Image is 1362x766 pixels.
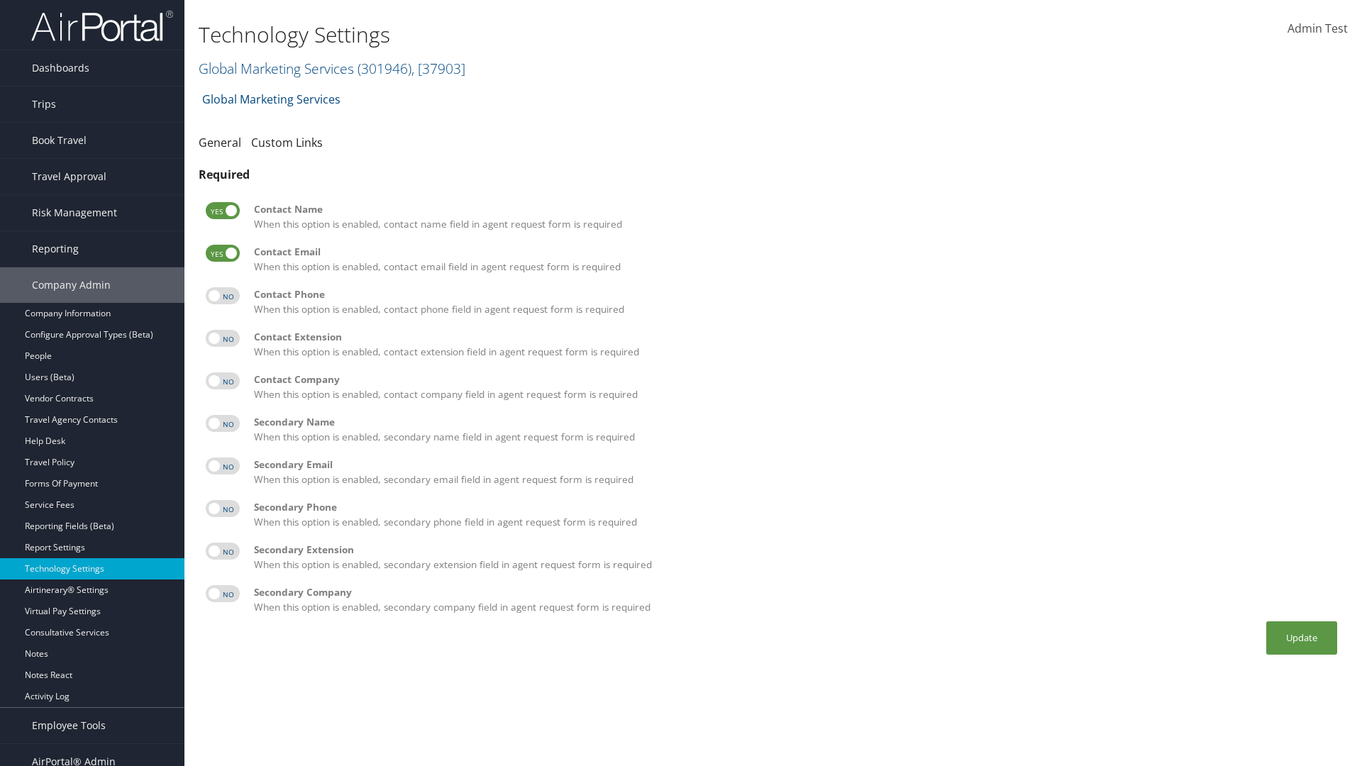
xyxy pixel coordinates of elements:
[32,195,117,231] span: Risk Management
[254,415,1341,429] div: Secondary Name
[254,585,1341,614] label: When this option is enabled, secondary company field in agent request form is required
[199,20,965,50] h1: Technology Settings
[32,123,87,158] span: Book Travel
[254,372,1341,387] div: Contact Company
[411,59,465,78] span: , [ 37903 ]
[32,159,106,194] span: Travel Approval
[1288,21,1348,36] span: Admin Test
[254,245,1341,259] div: Contact Email
[254,415,1341,444] label: When this option is enabled, secondary name field in agent request form is required
[32,231,79,267] span: Reporting
[251,135,323,150] a: Custom Links
[254,372,1341,401] label: When this option is enabled, contact company field in agent request form is required
[254,330,1341,344] div: Contact Extension
[32,87,56,122] span: Trips
[254,457,1341,487] label: When this option is enabled, secondary email field in agent request form is required
[32,267,111,303] span: Company Admin
[254,330,1341,359] label: When this option is enabled, contact extension field in agent request form is required
[254,202,1341,216] div: Contact Name
[358,59,411,78] span: ( 301946 )
[202,85,340,113] a: Global Marketing Services
[254,585,1341,599] div: Secondary Company
[199,166,1348,183] div: Required
[199,135,241,150] a: General
[254,202,1341,231] label: When this option is enabled, contact name field in agent request form is required
[32,708,106,743] span: Employee Tools
[32,50,89,86] span: Dashboards
[254,500,1341,514] div: Secondary Phone
[1288,7,1348,51] a: Admin Test
[199,59,465,78] a: Global Marketing Services
[254,245,1341,274] label: When this option is enabled, contact email field in agent request form is required
[254,500,1341,529] label: When this option is enabled, secondary phone field in agent request form is required
[1266,621,1337,655] button: Update
[254,543,1341,557] div: Secondary Extension
[254,287,1341,301] div: Contact Phone
[254,287,1341,316] label: When this option is enabled, contact phone field in agent request form is required
[254,543,1341,572] label: When this option is enabled, secondary extension field in agent request form is required
[254,457,1341,472] div: Secondary Email
[31,9,173,43] img: airportal-logo.png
